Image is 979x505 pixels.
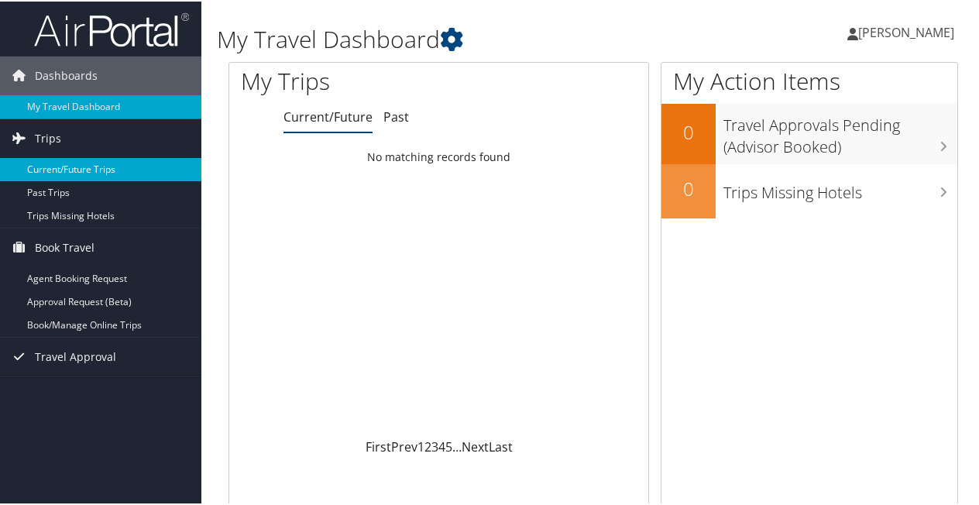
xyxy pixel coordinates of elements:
h1: My Trips [241,64,462,96]
a: 3 [431,437,438,454]
a: First [366,437,391,454]
a: 5 [445,437,452,454]
span: Book Travel [35,227,94,266]
span: Travel Approval [35,336,116,375]
span: [PERSON_NAME] [858,22,954,40]
span: Dashboards [35,55,98,94]
span: Trips [35,118,61,156]
a: [PERSON_NAME] [847,8,970,54]
span: … [452,437,462,454]
td: No matching records found [229,142,648,170]
a: Next [462,437,489,454]
a: Prev [391,437,417,454]
h1: My Travel Dashboard [217,22,719,54]
a: Last [489,437,513,454]
a: Current/Future [283,107,373,124]
h2: 0 [661,118,716,144]
h3: Travel Approvals Pending (Advisor Booked) [723,105,957,156]
a: 1 [417,437,424,454]
img: airportal-logo.png [34,10,189,46]
a: 0Trips Missing Hotels [661,163,957,217]
h3: Trips Missing Hotels [723,173,957,202]
a: 2 [424,437,431,454]
a: 4 [438,437,445,454]
h1: My Action Items [661,64,957,96]
h2: 0 [661,174,716,201]
a: Past [383,107,409,124]
a: 0Travel Approvals Pending (Advisor Booked) [661,102,957,162]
